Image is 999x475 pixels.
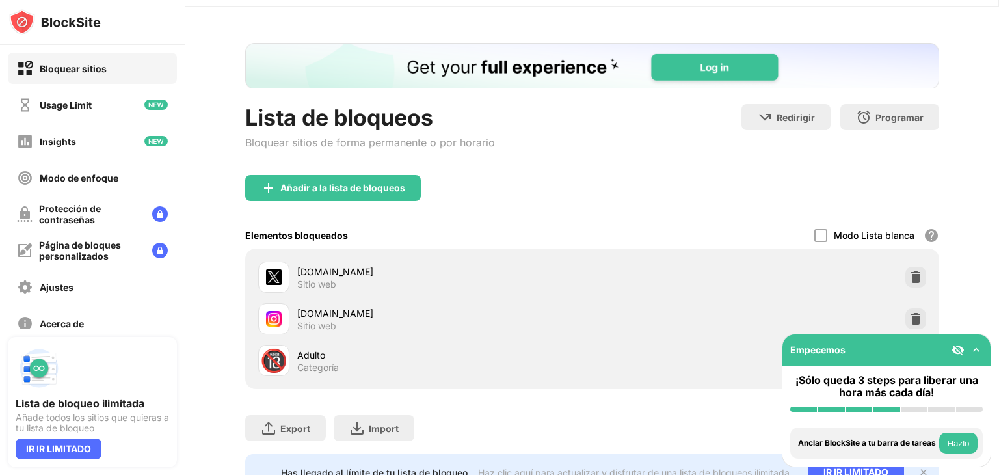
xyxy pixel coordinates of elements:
div: Sitio web [297,278,336,290]
img: favicons [266,311,282,327]
div: Import [369,423,399,434]
div: IR IR LIMITADO [16,439,101,459]
iframe: Banner [245,43,939,88]
img: favicons [266,269,282,285]
button: Hazlo [939,433,978,454]
div: Anclar BlockSite a tu barra de tareas [798,439,936,448]
div: Export [280,423,310,434]
div: Lista de bloqueo ilimitada [16,397,169,410]
img: time-usage-off.svg [17,97,33,113]
div: Bloquear sitios de forma permanente o por horario [245,136,495,149]
img: block-on.svg [17,61,33,77]
img: customize-block-page-off.svg [17,243,33,258]
img: eye-not-visible.svg [952,344,965,357]
img: push-block-list.svg [16,345,62,392]
div: [DOMAIN_NAME] [297,306,592,320]
div: Acerca de [40,318,84,329]
img: focus-off.svg [17,170,33,186]
div: Redirigir [777,112,815,123]
div: Añade todos los sitios que quieras a tu lista de bloqueo [16,413,169,433]
img: password-protection-off.svg [17,206,33,222]
img: logo-blocksite.svg [9,9,101,35]
div: Programar [875,112,924,123]
div: ¡Sólo queda 3 steps para liberar una hora más cada día! [790,374,983,399]
div: Página de bloques personalizados [39,239,142,262]
div: Insights [40,136,76,147]
img: lock-menu.svg [152,243,168,258]
div: Lista de bloqueos [245,104,495,131]
div: Añadir a la lista de bloqueos [280,183,405,193]
div: [DOMAIN_NAME] [297,265,592,278]
div: Modo de enfoque [40,172,118,183]
div: Adulto [297,348,592,362]
div: Bloquear sitios [40,63,107,74]
div: Protección de contraseñas [39,203,142,225]
img: about-off.svg [17,316,33,332]
img: insights-off.svg [17,133,33,150]
div: Categoría [297,362,339,373]
div: Sitio web [297,320,336,332]
img: settings-off.svg [17,279,33,295]
div: Modo Lista blanca [834,230,914,241]
div: Elementos bloqueados [245,230,348,241]
div: Usage Limit [40,100,92,111]
img: lock-menu.svg [152,206,168,222]
div: 🔞 [260,347,287,374]
img: new-icon.svg [144,100,168,110]
img: omni-setup-toggle.svg [970,344,983,357]
img: new-icon.svg [144,136,168,146]
div: Empecemos [790,344,846,355]
div: Ajustes [40,282,73,293]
